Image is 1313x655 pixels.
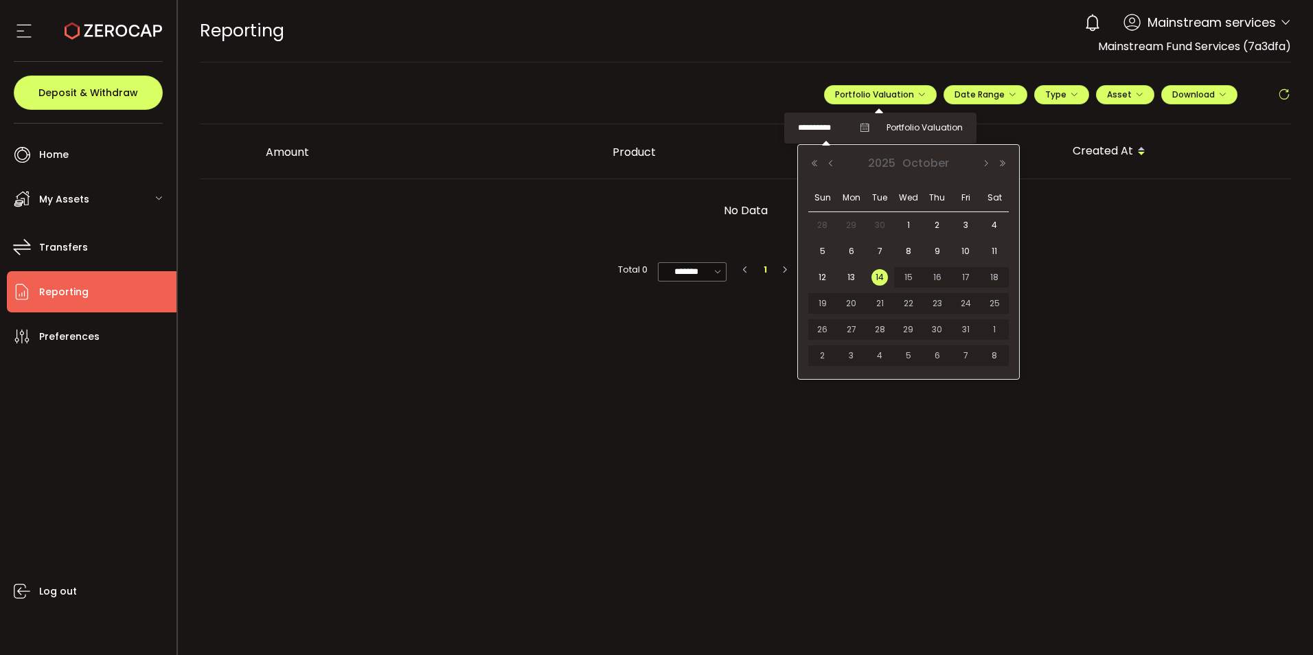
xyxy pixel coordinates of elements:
span: Date Range [955,89,1016,100]
span: 1 [986,321,1003,338]
div: Amount [255,144,602,160]
button: Date Range [944,85,1027,104]
span: Asset [1107,89,1132,100]
p: No Data [472,190,1018,231]
span: 4 [871,347,888,364]
span: 21 [871,295,888,312]
button: Previous Year [806,159,823,168]
button: Previous Month [823,159,839,168]
span: 26 [814,321,831,338]
span: 11 [986,243,1003,260]
li: 1 [757,262,773,277]
div: Created At [1062,140,1292,163]
span: 30 [929,321,946,338]
span: Deposit & Withdraw [38,88,138,97]
th: Sun [808,184,837,212]
span: Portfolio Valuation [887,122,963,134]
span: 28 [871,321,888,338]
span: 12 [814,269,831,286]
th: Thu [923,184,952,212]
span: Portfolio Valuation [835,89,926,100]
span: 8 [900,243,917,260]
span: 5 [900,347,917,364]
span: 2 [814,347,831,364]
button: Download [1161,85,1237,104]
span: 16 [929,269,946,286]
button: Portfolio Valuation [824,85,937,104]
span: 1 [900,217,917,233]
span: 4 [986,217,1003,233]
span: 7 [871,243,888,260]
span: 28 [814,217,831,233]
span: 9 [929,243,946,260]
span: 2025 [865,155,899,171]
span: Download [1172,89,1226,100]
span: 22 [900,295,917,312]
span: 14 [871,269,888,286]
button: Deposit & Withdraw [14,76,163,110]
span: 13 [843,269,860,286]
span: Total 0 [618,262,648,277]
span: Home [39,145,69,165]
button: Asset [1096,85,1154,104]
th: Mon [837,184,866,212]
span: 7 [957,347,974,364]
span: 18 [986,269,1003,286]
button: Type [1034,85,1089,104]
span: Log out [39,582,77,601]
th: Fri [952,184,981,212]
span: 3 [957,217,974,233]
span: 31 [957,321,974,338]
span: 17 [957,269,974,286]
button: Next Year [994,159,1011,168]
span: 6 [929,347,946,364]
span: 15 [900,269,917,286]
th: Tue [865,184,894,212]
span: Preferences [39,327,100,347]
span: 2 [929,217,946,233]
span: Mainstream services [1148,13,1276,32]
span: 30 [871,217,888,233]
span: October [899,155,952,171]
div: Product [602,144,832,160]
span: My Assets [39,189,89,209]
iframe: Chat Widget [1153,507,1313,655]
span: 27 [843,321,860,338]
button: Next Month [978,159,994,168]
span: 24 [957,295,974,312]
span: 3 [843,347,860,364]
span: 8 [986,347,1003,364]
span: 25 [986,295,1003,312]
span: 10 [957,243,974,260]
th: Sat [980,184,1009,212]
span: Reporting [200,19,284,43]
span: Type [1045,89,1078,100]
span: 5 [814,243,831,260]
span: 29 [843,217,860,233]
span: 23 [929,295,946,312]
th: Wed [894,184,923,212]
span: Reporting [39,282,89,302]
span: 19 [814,295,831,312]
span: 20 [843,295,860,312]
span: 29 [900,321,917,338]
span: Mainstream Fund Services (7a3dfa) [1098,38,1291,54]
span: Transfers [39,238,88,257]
span: 6 [843,243,860,260]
